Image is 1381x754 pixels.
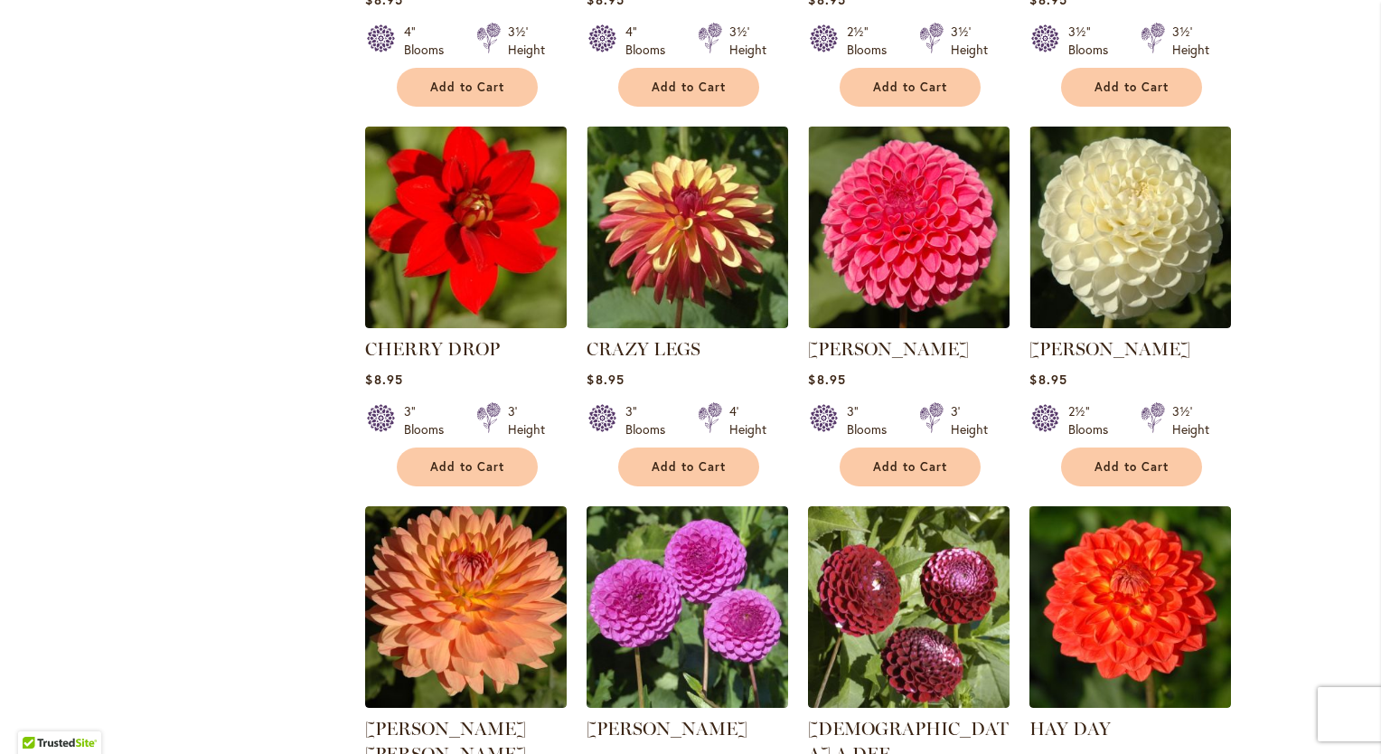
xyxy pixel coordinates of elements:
span: Add to Cart [1094,459,1169,475]
button: Add to Cart [840,448,981,486]
span: $8.95 [1029,371,1066,388]
button: Add to Cart [840,68,981,107]
span: Add to Cart [652,459,726,475]
div: 3½' Height [951,23,988,59]
span: Add to Cart [430,459,504,475]
span: Add to Cart [652,80,726,95]
button: Add to Cart [618,448,759,486]
div: 4" Blooms [404,23,455,59]
div: 3½' Height [508,23,545,59]
span: $8.95 [808,371,845,388]
button: Add to Cart [397,68,538,107]
div: 3" Blooms [847,402,897,438]
span: $8.95 [365,371,402,388]
span: Add to Cart [873,459,947,475]
a: WHITE NETTIE [1029,315,1231,332]
a: CHERRY DROP [365,338,500,360]
img: WHITE NETTIE [1029,127,1231,328]
div: 4' Height [729,402,766,438]
img: REBECCA LYNN [808,127,1010,328]
div: 3" Blooms [404,402,455,438]
img: CRAZY LEGS [587,127,788,328]
span: Add to Cart [1094,80,1169,95]
div: 3" Blooms [625,402,676,438]
a: HAY DAY [1029,694,1231,712]
a: CHICK A DEE [808,694,1010,712]
button: Add to Cart [1061,68,1202,107]
a: CHERRY DROP [365,315,567,332]
img: CHERRY DROP [365,127,567,328]
button: Add to Cart [618,68,759,107]
button: Add to Cart [1061,448,1202,486]
button: Add to Cart [397,448,538,486]
div: 3½' Height [729,23,766,59]
a: MARY MUNNS [587,694,788,712]
a: [PERSON_NAME] [808,338,969,360]
span: $8.95 [587,371,624,388]
a: CRAZY LEGS [587,338,700,360]
img: GABRIELLE MARIE [365,506,567,708]
a: GABRIELLE MARIE [365,694,567,712]
a: CRAZY LEGS [587,315,788,332]
img: CHICK A DEE [808,506,1010,708]
div: 3½" Blooms [1068,23,1119,59]
iframe: Launch Accessibility Center [14,690,64,740]
span: Add to Cart [873,80,947,95]
img: HAY DAY [1029,506,1231,708]
span: Add to Cart [430,80,504,95]
a: HAY DAY [1029,718,1111,740]
a: [PERSON_NAME] [1029,338,1190,360]
div: 3' Height [951,402,988,438]
div: 3½' Height [1172,23,1209,59]
div: 3½' Height [1172,402,1209,438]
div: 2½" Blooms [847,23,897,59]
div: 3' Height [508,402,545,438]
a: REBECCA LYNN [808,315,1010,332]
a: [PERSON_NAME] [587,718,747,740]
div: 2½" Blooms [1068,402,1119,438]
div: 4" Blooms [625,23,676,59]
img: MARY MUNNS [587,506,788,708]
